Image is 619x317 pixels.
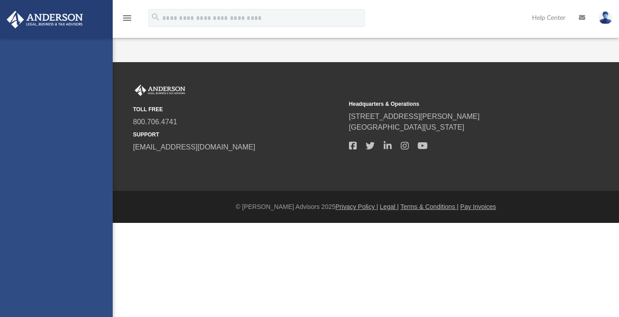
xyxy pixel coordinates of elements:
i: menu [122,13,133,23]
small: SUPPORT [133,131,343,139]
div: © [PERSON_NAME] Advisors 2025 [113,202,619,212]
i: search [151,12,160,22]
a: [EMAIL_ADDRESS][DOMAIN_NAME] [133,143,255,151]
a: [GEOGRAPHIC_DATA][US_STATE] [349,123,464,131]
small: TOLL FREE [133,105,343,113]
a: Legal | [380,203,399,210]
a: [STREET_ADDRESS][PERSON_NAME] [349,113,480,120]
img: Anderson Advisors Platinum Portal [133,85,187,96]
a: menu [122,17,133,23]
a: Pay Invoices [460,203,496,210]
small: Headquarters & Operations [349,100,559,108]
a: 800.706.4741 [133,118,177,126]
img: Anderson Advisors Platinum Portal [4,11,86,28]
img: User Pic [599,11,612,24]
a: Terms & Conditions | [400,203,459,210]
a: Privacy Policy | [335,203,378,210]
